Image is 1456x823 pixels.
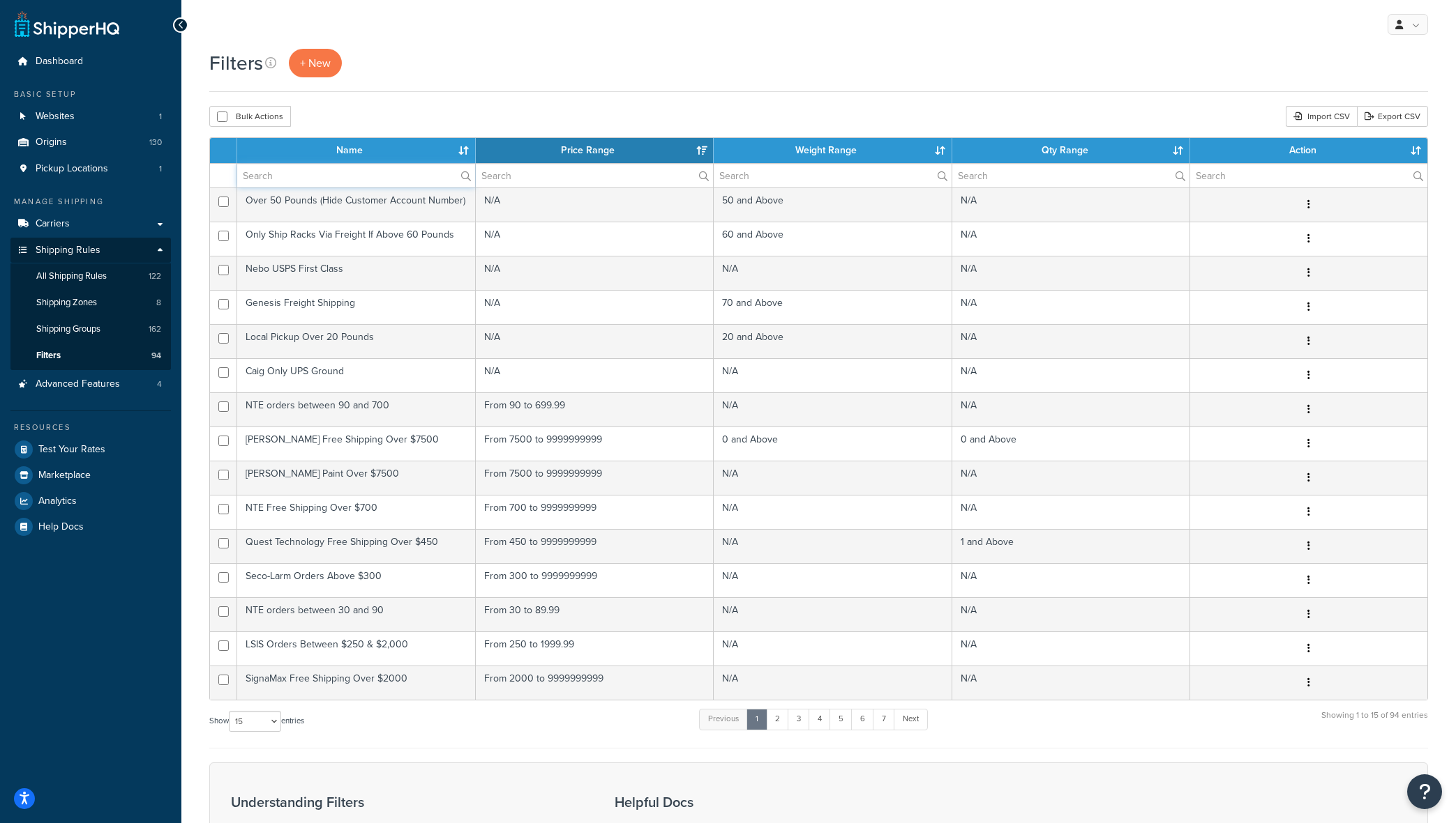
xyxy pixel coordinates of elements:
td: N/A [714,563,952,597]
span: + New [300,55,331,71]
td: Over 50 Pounds (Hide Customer Account Number) [237,187,476,222]
a: 1 [746,709,767,730]
span: Help Docs [38,521,84,533]
span: Dashboard [36,56,83,68]
a: Filters 94 [10,343,171,369]
li: Origins [10,130,171,155]
label: Show entries [209,711,304,732]
button: Bulk Actions [209,106,291,127]
td: From 7500 to 9999999999 [476,426,714,461]
li: Shipping Rules [10,238,171,370]
td: From 450 to 9999999999 [476,529,714,563]
h3: Understanding Filters [231,794,580,810]
a: 7 [873,709,895,730]
td: N/A [714,461,952,495]
td: N/A [476,290,714,324]
a: Help Docs [10,514,171,539]
button: Open Resource Center [1407,774,1442,809]
a: Advanced Features 4 [10,371,171,397]
a: Marketplace [10,463,171,488]
td: N/A [476,222,714,256]
input: Search [1190,164,1427,187]
a: Origins 130 [10,130,171,155]
td: N/A [952,597,1191,631]
td: N/A [714,392,952,426]
td: N/A [952,358,1191,392]
a: Dashboard [10,49,171,75]
td: N/A [952,187,1191,222]
td: NTE orders between 90 and 700 [237,392,476,426]
li: Shipping Zones [10,290,171,316]
td: N/A [714,666,952,700]
a: + New [289,49,342,77]
a: 2 [766,709,789,730]
td: N/A [714,495,952,529]
td: NTE Free Shipping Over $700 [237,495,476,529]
td: 1 and Above [952,529,1191,563]
a: Shipping Groups 162 [10,316,171,342]
li: Filters [10,343,171,369]
a: Websites 1 [10,104,171,130]
span: Filters [36,350,61,362]
span: 4 [157,378,162,390]
th: Weight Range: activate to sort column ascending [714,138,952,163]
td: LSIS Orders Between $250 & $2,000 [237,631,476,666]
input: Search [237,164,475,187]
span: 130 [149,137,162,148]
a: 5 [830,709,853,730]
td: N/A [476,324,714,358]
input: Search [952,164,1190,187]
td: N/A [952,324,1191,358]
td: From 250 to 1999.99 [476,631,714,666]
select: Showentries [229,711,281,732]
div: Manage Shipping [10,196,171,208]
span: Advanced Features [36,378,120,390]
td: 50 and Above [714,187,952,222]
span: 1 [159,163,162,175]
td: Caig Only UPS Ground [237,358,476,392]
td: N/A [952,290,1191,324]
td: Quest Technology Free Shipping Over $450 [237,529,476,563]
a: Next [894,709,928,730]
span: Carriers [36,218,70,230]
td: N/A [714,256,952,290]
li: Websites [10,104,171,130]
th: Price Range: activate to sort column ascending [476,138,714,163]
td: 20 and Above [714,324,952,358]
td: 70 and Above [714,290,952,324]
span: Shipping Zones [36,297,97,309]
li: Pickup Locations [10,156,171,182]
li: Carriers [10,211,171,237]
a: ShipperHQ Home [15,10,119,38]
a: 6 [851,709,874,730]
td: N/A [476,187,714,222]
span: 94 [151,350,161,362]
li: Test Your Rates [10,437,171,462]
td: 0 and Above [952,426,1191,461]
th: Name: activate to sort column ascending [237,138,476,163]
div: Basic Setup [10,89,171,100]
li: Shipping Groups [10,316,171,342]
td: N/A [952,631,1191,666]
td: N/A [952,666,1191,700]
a: Shipping Rules [10,238,171,263]
td: [PERSON_NAME] Paint Over $7500 [237,461,476,495]
td: Seco-Larm Orders Above $300 [237,563,476,597]
td: From 700 to 9999999999 [476,495,714,529]
span: Shipping Rules [36,245,100,256]
input: Search [714,164,952,187]
a: Analytics [10,489,171,514]
span: 8 [156,297,161,309]
a: Previous [699,709,748,730]
td: SignaMax Free Shipping Over $2000 [237,666,476,700]
li: Advanced Features [10,371,171,397]
td: N/A [952,495,1191,529]
td: 60 and Above [714,222,952,256]
span: Websites [36,111,75,123]
input: Search [476,164,714,187]
span: 1 [159,111,162,123]
span: Test Your Rates [38,444,105,456]
span: 162 [149,323,161,335]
